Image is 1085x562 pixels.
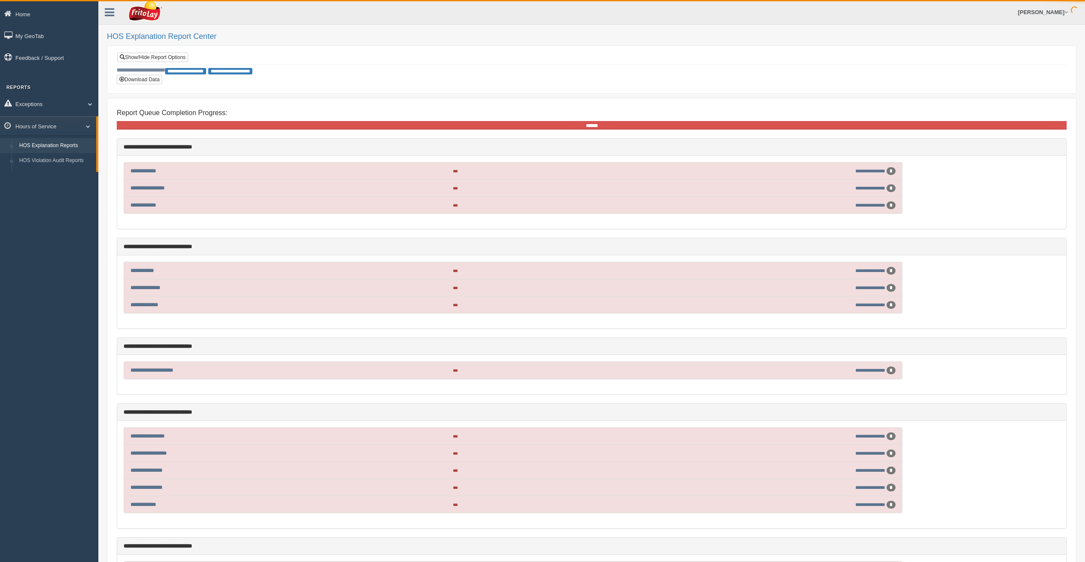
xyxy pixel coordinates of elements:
button: Download Data [117,75,162,84]
h4: Report Queue Completion Progress: [117,109,1067,117]
a: HOS Violation Audit Reports [15,153,96,169]
a: HOS Violations [15,169,96,184]
h2: HOS Explanation Report Center [107,33,1076,41]
a: Show/Hide Report Options [117,53,188,62]
a: HOS Explanation Reports [15,138,96,154]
